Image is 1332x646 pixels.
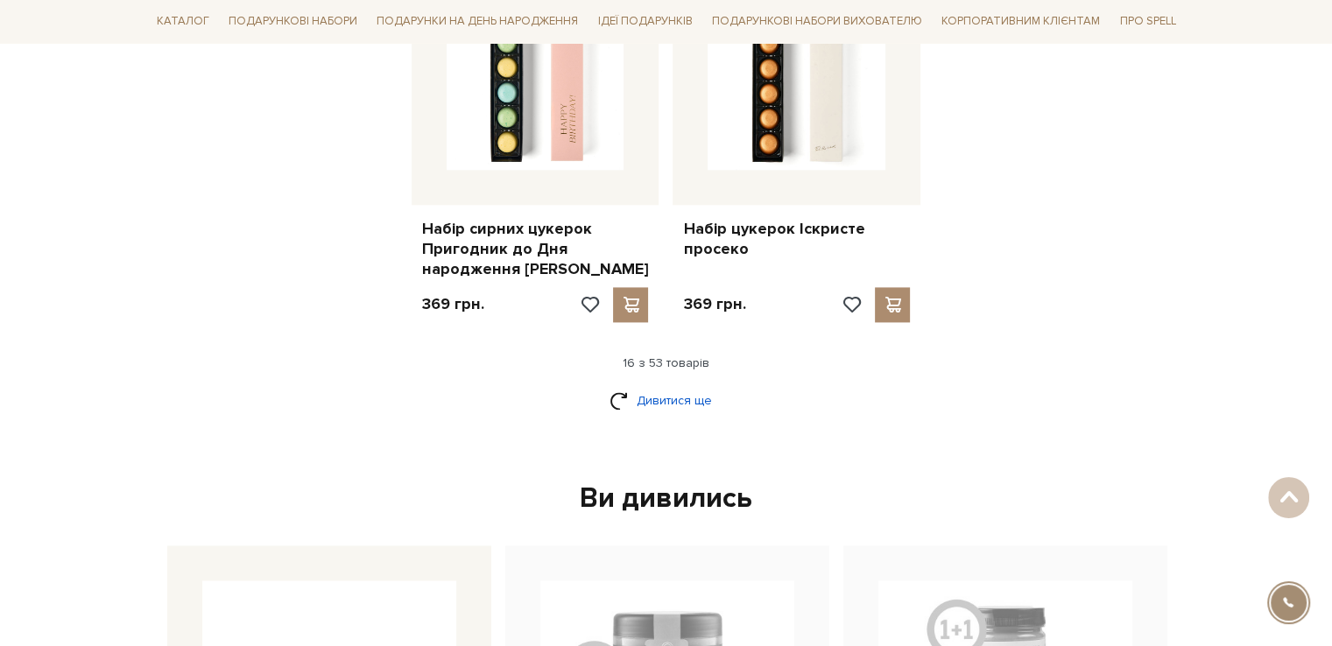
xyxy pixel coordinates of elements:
[150,9,216,36] a: Каталог
[160,481,1173,517] div: Ви дивились
[422,219,649,280] a: Набір сирних цукерок Пригодник до Дня народження [PERSON_NAME]
[222,9,364,36] a: Подарункові набори
[683,219,910,260] a: Набір цукерок Іскристе просеко
[143,355,1190,371] div: 16 з 53 товарів
[590,9,699,36] a: Ідеї подарунків
[1112,9,1182,36] a: Про Spell
[422,294,484,314] p: 369 грн.
[683,294,745,314] p: 369 грн.
[370,9,585,36] a: Подарунки на День народження
[705,7,929,37] a: Подарункові набори вихователю
[934,7,1107,37] a: Корпоративним клієнтам
[610,385,723,416] a: Дивитися ще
